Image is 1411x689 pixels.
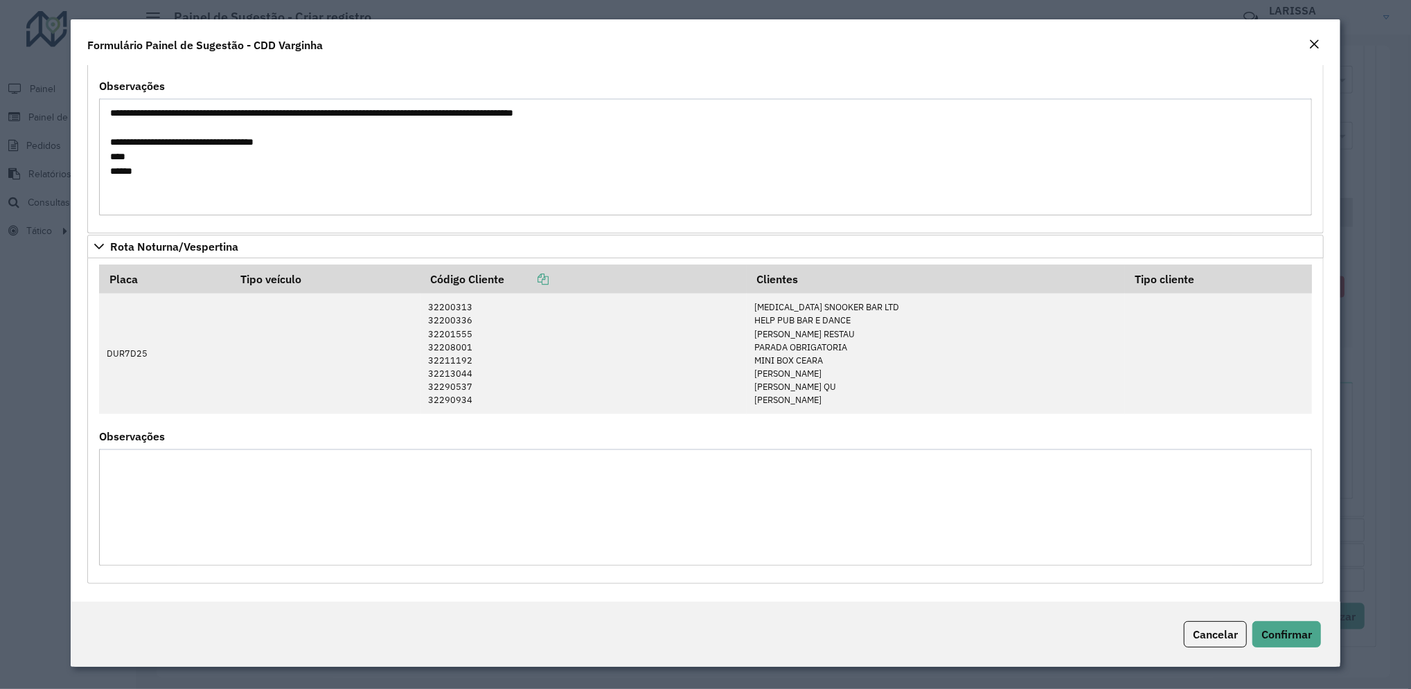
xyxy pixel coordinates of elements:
th: Clientes [747,265,1125,294]
em: Fechar [1308,39,1320,50]
label: Observações [99,428,165,445]
td: 32200313 32200336 32201555 32208001 32211192 32213044 32290537 32290934 [420,294,747,414]
span: Rota Noturna/Vespertina [110,241,238,252]
button: Close [1304,36,1324,54]
button: Cancelar [1184,621,1247,647]
label: Observações [99,78,165,94]
span: Confirmar [1261,627,1312,641]
th: Código Cliente [420,265,747,294]
div: Mapas Sugeridos: Placa-Cliente [87,28,1324,233]
th: Placa [99,265,231,294]
button: Confirmar [1252,621,1321,647]
a: Rota Noturna/Vespertina [87,235,1324,258]
div: Rota Noturna/Vespertina [87,258,1324,584]
td: [MEDICAL_DATA] SNOOKER BAR LTD HELP PUB BAR E DANCE [PERSON_NAME] RESTAU PARADA OBRIGATORIA MINI ... [747,294,1125,414]
th: Tipo veículo [231,265,420,294]
span: Cancelar [1193,627,1238,641]
td: DUR7D25 [99,294,231,414]
h4: Formulário Painel de Sugestão - CDD Varginha [87,37,323,53]
th: Tipo cliente [1125,265,1311,294]
a: Copiar [504,272,549,286]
